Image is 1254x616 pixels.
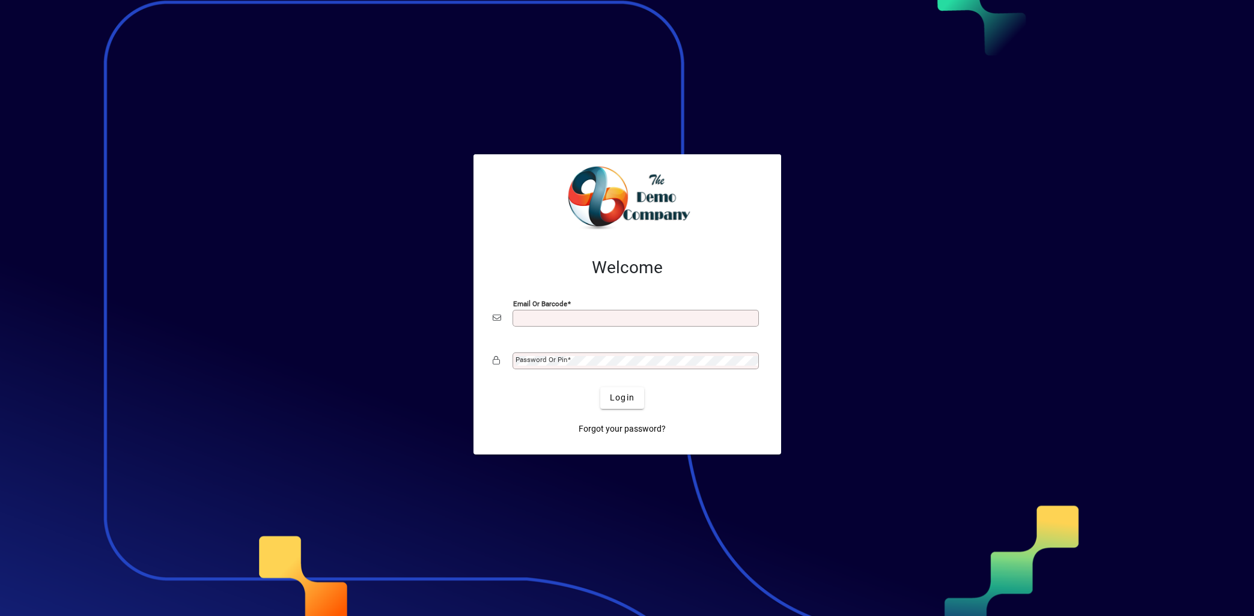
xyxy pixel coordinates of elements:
button: Login [600,387,644,409]
mat-label: Password or Pin [516,355,567,364]
span: Forgot your password? [579,423,666,435]
a: Forgot your password? [574,418,671,440]
span: Login [610,391,635,404]
h2: Welcome [493,258,762,278]
mat-label: Email or Barcode [513,299,567,307]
